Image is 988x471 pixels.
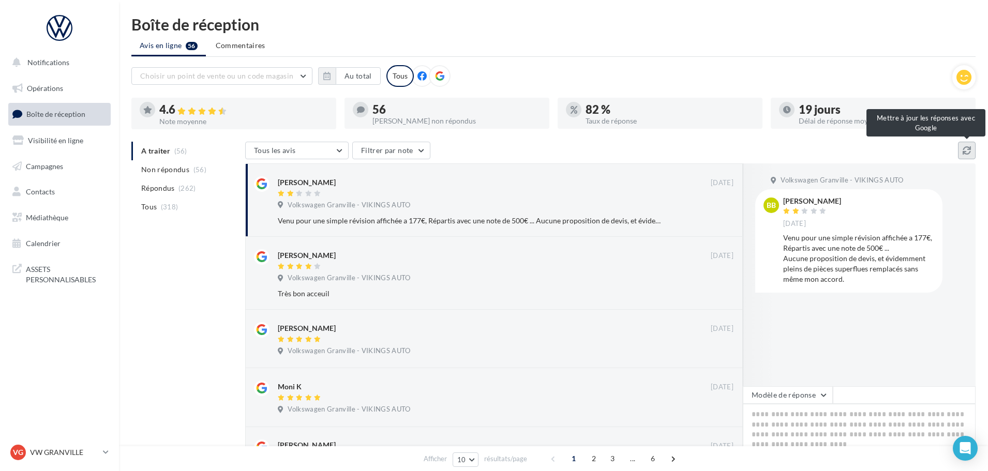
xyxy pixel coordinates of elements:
[866,109,985,136] div: Mettre à jour les réponses avec Google
[26,110,85,118] span: Boîte de réception
[711,442,733,451] span: [DATE]
[26,161,63,170] span: Campagnes
[245,142,349,159] button: Tous les avis
[484,454,527,464] span: résultats/page
[193,165,206,174] span: (56)
[711,383,733,392] span: [DATE]
[288,346,410,356] span: Volkswagen Granville - VIKINGS AUTO
[159,118,328,125] div: Note moyenne
[159,104,328,116] div: 4.6
[6,156,113,177] a: Campagnes
[783,197,841,205] div: [PERSON_NAME]
[372,104,541,115] div: 56
[278,216,666,226] div: Venu pour une simple révision affichée a 177€, Répartis avec une note de 500€ ... Aucune proposit...
[278,323,336,333] div: [PERSON_NAME]
[783,219,806,229] span: [DATE]
[318,67,381,85] button: Au total
[711,251,733,261] span: [DATE]
[216,41,265,50] span: Commentaires
[178,184,196,192] span: (262)
[6,181,113,203] a: Contacts
[278,288,666,299] div: Très bon acceuil
[453,452,479,467] button: 10
[781,176,903,185] span: Volkswagen Granville - VIKINGS AUTO
[6,233,113,254] a: Calendrier
[457,455,466,464] span: 10
[8,443,111,462] a: VG VW GRANVILLE
[783,233,934,284] div: Venu pour une simple révision affichée a 177€, Répartis avec une note de 500€ ... Aucune proposit...
[6,130,113,151] a: Visibilité en ligne
[26,187,55,196] span: Contacts
[30,447,99,458] p: VW GRANVILLE
[26,213,68,222] span: Médiathèque
[254,146,296,155] span: Tous les avis
[6,258,113,288] a: ASSETS PERSONNALISABLES
[26,239,61,248] span: Calendrier
[6,78,113,99] a: Opérations
[767,200,776,210] span: BB
[586,450,602,467] span: 2
[711,324,733,333] span: [DATE]
[586,117,754,125] div: Taux de réponse
[953,436,978,461] div: Open Intercom Messenger
[6,207,113,229] a: Médiathèque
[141,164,189,175] span: Non répondus
[140,71,293,80] span: Choisir un point de vente ou un code magasin
[743,386,833,404] button: Modèle de réponse
[131,67,312,85] button: Choisir un point de vente ou un code magasin
[645,450,661,467] span: 6
[424,454,447,464] span: Afficher
[27,58,69,67] span: Notifications
[278,382,302,392] div: Moni K
[288,201,410,210] span: Volkswagen Granville - VIKINGS AUTO
[799,104,967,115] div: 19 jours
[161,203,178,211] span: (318)
[131,17,976,32] div: Boîte de réception
[6,103,113,125] a: Boîte de réception
[27,84,63,93] span: Opérations
[278,440,336,450] div: [PERSON_NAME]
[372,117,541,125] div: [PERSON_NAME] non répondus
[26,262,107,284] span: ASSETS PERSONNALISABLES
[28,136,83,145] span: Visibilité en ligne
[711,178,733,188] span: [DATE]
[386,65,414,87] div: Tous
[141,202,157,212] span: Tous
[288,405,410,414] span: Volkswagen Granville - VIKINGS AUTO
[586,104,754,115] div: 82 %
[336,67,381,85] button: Au total
[799,117,967,125] div: Délai de réponse moyen
[565,450,582,467] span: 1
[288,274,410,283] span: Volkswagen Granville - VIKINGS AUTO
[624,450,641,467] span: ...
[6,52,109,73] button: Notifications
[13,447,23,458] span: VG
[278,250,336,261] div: [PERSON_NAME]
[604,450,621,467] span: 3
[141,183,175,193] span: Répondus
[278,177,336,188] div: [PERSON_NAME]
[352,142,430,159] button: Filtrer par note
